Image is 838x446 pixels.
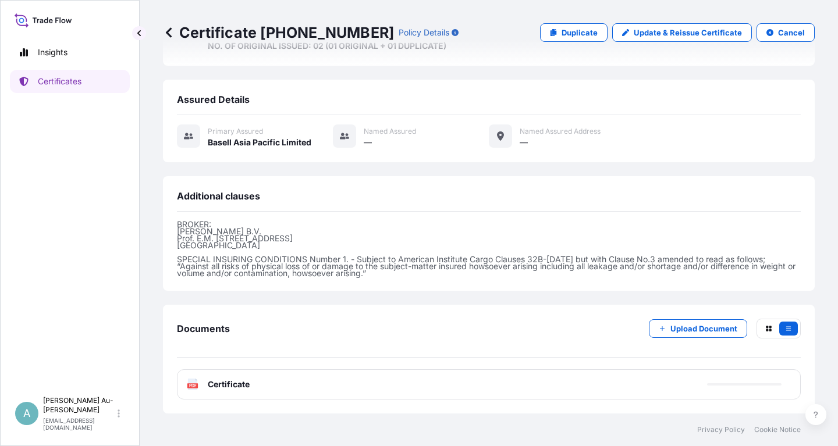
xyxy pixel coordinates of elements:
span: Additional clauses [177,190,260,202]
a: Update & Reissue Certificate [612,23,752,42]
button: Upload Document [649,319,747,338]
p: Certificate [PHONE_NUMBER] [163,23,394,42]
span: Documents [177,323,230,334]
span: — [364,137,372,148]
a: Certificates [10,70,130,93]
span: Named Assured Address [520,127,601,136]
p: Update & Reissue Certificate [634,27,742,38]
span: Certificate [208,379,250,390]
p: Insights [38,47,68,58]
p: BROKER: [PERSON_NAME] B.V. Prof. E.M. [STREET_ADDRESS] [GEOGRAPHIC_DATA] SPECIAL INSURING CONDITI... [177,221,801,277]
a: Insights [10,41,130,64]
p: [EMAIL_ADDRESS][DOMAIN_NAME] [43,417,115,431]
span: Named Assured [364,127,416,136]
p: Certificates [38,76,81,87]
p: Duplicate [562,27,598,38]
span: Basell Asia Pacific Limited [208,137,311,148]
a: Duplicate [540,23,608,42]
p: Upload Document [670,323,737,334]
span: Primary assured [208,127,263,136]
p: Policy Details [399,27,449,38]
a: Cookie Notice [754,425,801,434]
p: [PERSON_NAME] Au-[PERSON_NAME] [43,396,115,415]
span: Assured Details [177,94,250,105]
button: Cancel [757,23,815,42]
p: Cancel [778,27,805,38]
span: A [23,408,30,419]
span: — [520,137,528,148]
text: PDF [189,384,197,388]
a: Privacy Policy [697,425,745,434]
